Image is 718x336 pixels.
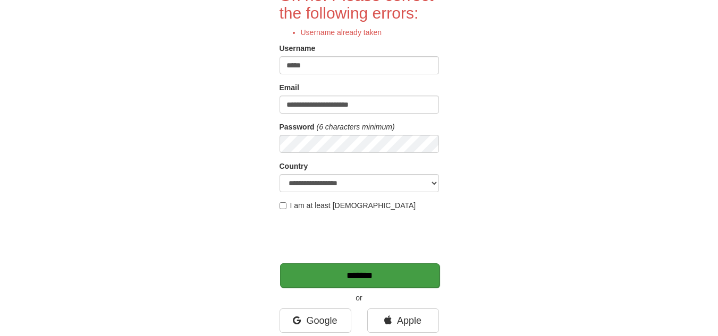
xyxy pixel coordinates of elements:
[280,202,286,209] input: I am at least [DEMOGRAPHIC_DATA]
[280,308,351,333] a: Google
[280,216,441,257] iframe: reCAPTCHA
[301,27,439,38] li: Username already taken
[280,161,308,171] label: Country
[280,292,439,303] p: or
[280,200,416,211] label: I am at least [DEMOGRAPHIC_DATA]
[280,82,299,93] label: Email
[280,122,315,132] label: Password
[317,123,395,131] em: (6 characters minimum)
[280,43,316,54] label: Username
[367,308,439,333] a: Apple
